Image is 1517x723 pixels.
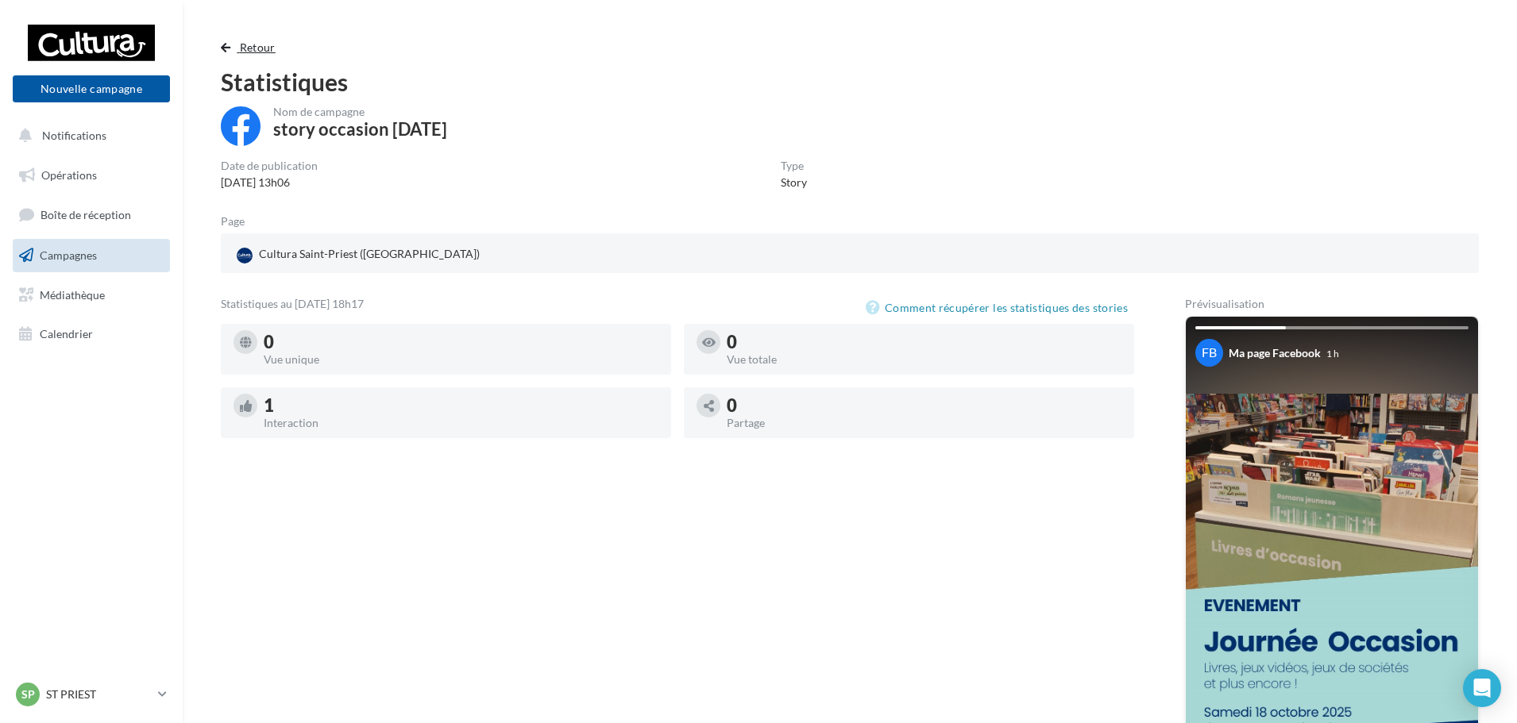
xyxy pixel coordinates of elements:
div: Ma page Facebook [1229,345,1321,361]
button: Comment récupérer les statistiques des stories [866,298,1134,317]
div: Cultura Saint-Priest ([GEOGRAPHIC_DATA]) [234,243,483,267]
span: Retour [240,40,276,54]
button: Retour [221,38,282,57]
div: FB [1195,339,1223,367]
div: Prévisualisation [1185,298,1479,310]
div: 0 [727,333,1121,351]
div: Nom de campagne [273,106,447,117]
div: Interaction [264,417,658,429]
span: Opérations [41,168,97,182]
div: story occasion [DATE] [273,121,447,138]
span: Boîte de réception [41,208,131,221]
span: Campagnes [40,248,97,262]
div: 1 [264,397,658,414]
a: Campagnes [10,239,173,272]
span: Médiathèque [40,287,105,301]
div: [DATE] 13h06 [221,175,318,190]
div: Open Intercom Messenger [1463,669,1501,707]
p: ST PRIEST [46,686,152,702]
a: Médiathèque [10,279,173,312]
div: Vue unique [264,354,658,365]
span: Notifications [42,129,106,142]
a: Boîte de réception [10,198,173,232]
div: Statistiques au [DATE] 18h17 [221,298,866,317]
span: Calendrier [40,327,93,340]
a: Opérations [10,159,173,192]
button: Nouvelle campagne [13,75,170,102]
div: Statistiques [221,70,1479,94]
div: Date de publication [221,160,318,171]
div: Page [221,216,257,227]
button: Notifications [10,119,167,152]
div: Type [781,160,807,171]
div: Partage [727,417,1121,429]
span: SP [21,686,35,702]
a: Cultura Saint-Priest ([GEOGRAPHIC_DATA]) [234,243,644,267]
div: 1 h [1326,347,1339,360]
a: SP ST PRIEST [13,679,170,710]
div: Story [781,175,807,190]
div: Vue totale [727,354,1121,365]
div: 0 [727,397,1121,414]
div: 0 [264,333,658,351]
a: Calendrier [10,317,173,351]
